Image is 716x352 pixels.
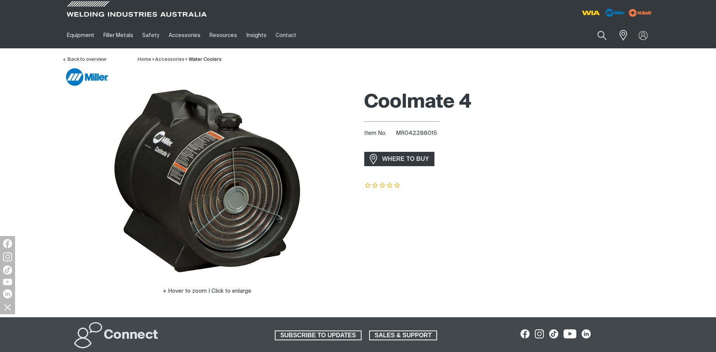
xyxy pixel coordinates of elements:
img: miller [627,7,654,19]
a: Safety [138,22,164,48]
img: Facebook [3,239,12,248]
img: YouTube [3,279,12,285]
img: Instagram [3,252,12,261]
input: Product name or item number... [579,26,614,44]
a: Equipment [62,22,99,48]
a: Contact [271,22,301,48]
a: Accessories [164,22,205,48]
img: LinkedIn [3,289,12,298]
span: Rating: {0} [364,183,401,188]
span: Item No. [364,129,395,138]
h1: Coolmate 4 [364,90,654,115]
nav: Breadcrumb [138,56,222,63]
img: hide socials [1,301,14,313]
span: MR042288015 [396,130,437,136]
a: Back to overview [62,57,106,62]
a: Accessories [155,57,185,62]
a: SALES & SUPPORT [369,330,437,340]
img: Miller [66,68,108,86]
a: Filler Metals [99,22,138,48]
a: Resources [205,22,242,48]
a: Home [138,57,151,62]
a: SUBSCRIBE TO UPDATES [275,330,362,340]
button: Search products [589,26,615,44]
a: WHERE TO BUY [364,152,435,166]
span: SALES & SUPPORT [370,330,437,340]
h2: Connect [104,327,158,344]
nav: Main [62,22,506,48]
a: Insights [242,22,271,48]
button: Hover to zoom | Click to enlarge [158,287,256,296]
span: SUBSCRIBE TO UPDATES [276,330,361,340]
img: TikTok [3,266,12,275]
a: Water Coolers [189,57,222,62]
img: Coolmate 4 [113,86,302,275]
span: WHERE TO BUY [377,153,434,165]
